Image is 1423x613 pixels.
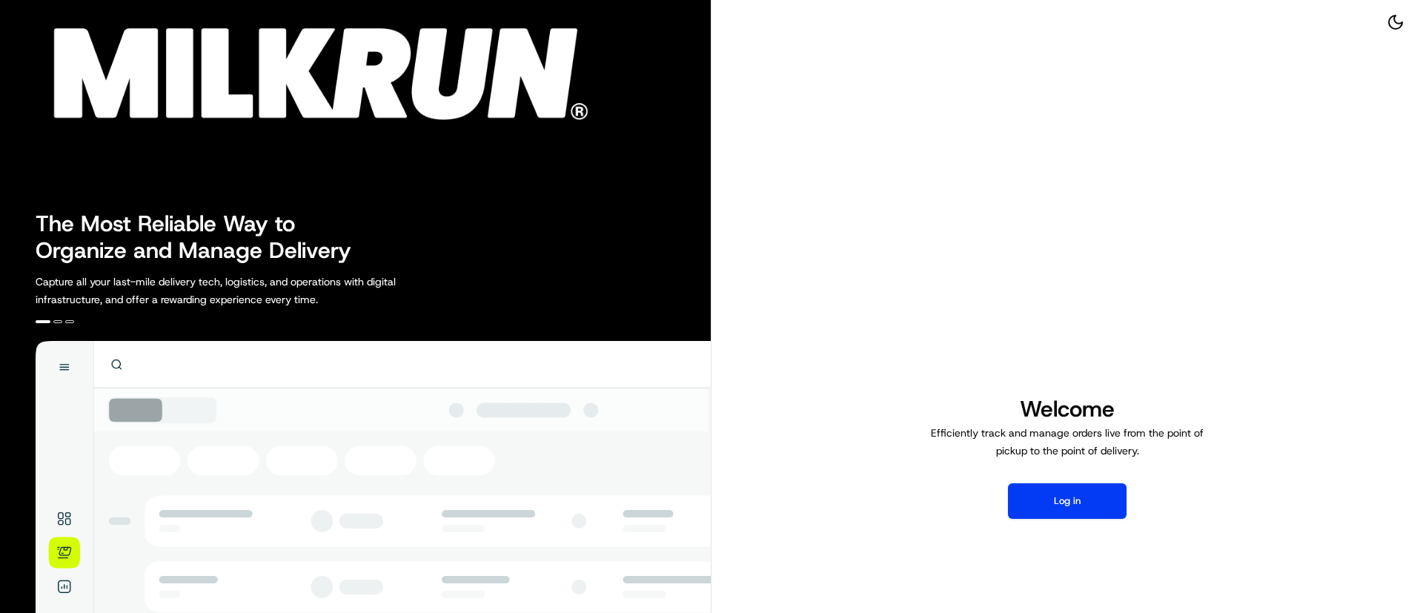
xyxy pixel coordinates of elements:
p: Efficiently track and manage orders live from the point of pickup to the point of delivery. [925,424,1210,460]
h1: Welcome [925,394,1210,424]
button: Log in [1008,483,1127,519]
img: Company Logo [9,9,605,127]
h2: The Most Reliable Way to Organize and Manage Delivery [36,211,368,264]
p: Capture all your last-mile delivery tech, logistics, and operations with digital infrastructure, ... [36,273,462,308]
